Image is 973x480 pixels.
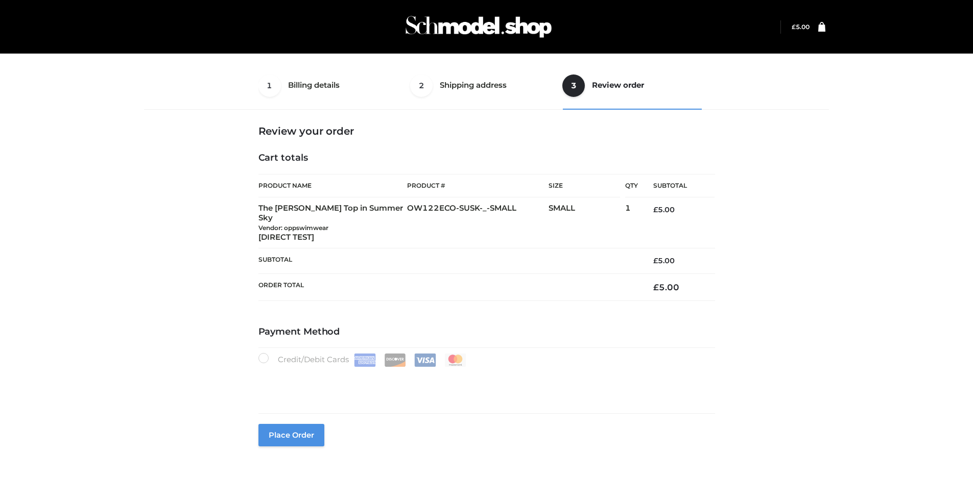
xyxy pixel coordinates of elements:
img: Schmodel Admin 964 [402,7,555,47]
img: Amex [354,353,376,367]
span: £ [792,23,796,31]
h4: Cart totals [258,153,715,164]
span: £ [653,205,658,214]
label: Credit/Debit Cards [258,353,467,367]
th: Qty [625,174,638,197]
bdi: 5.00 [792,23,810,31]
th: Subtotal [258,248,638,273]
span: £ [653,282,659,292]
td: The [PERSON_NAME] Top in Summer Sky [DIRECT TEST] [258,197,408,248]
small: Vendor: oppswimwear [258,224,328,232]
th: Subtotal [638,174,715,197]
th: Product Name [258,174,408,197]
img: Mastercard [444,353,466,367]
th: Order Total [258,273,638,300]
bdi: 5.00 [653,205,675,214]
td: OW122ECO-SUSK-_-SMALL [407,197,549,248]
th: Product # [407,174,549,197]
td: 1 [625,197,638,248]
bdi: 5.00 [653,282,679,292]
a: £5.00 [792,23,810,31]
h4: Payment Method [258,326,715,338]
span: £ [653,256,658,265]
img: Visa [414,353,436,367]
img: Discover [384,353,406,367]
iframe: Secure payment input frame [256,365,713,402]
td: SMALL [549,197,625,248]
bdi: 5.00 [653,256,675,265]
h3: Review your order [258,125,715,137]
th: Size [549,174,620,197]
button: Place order [258,424,324,446]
